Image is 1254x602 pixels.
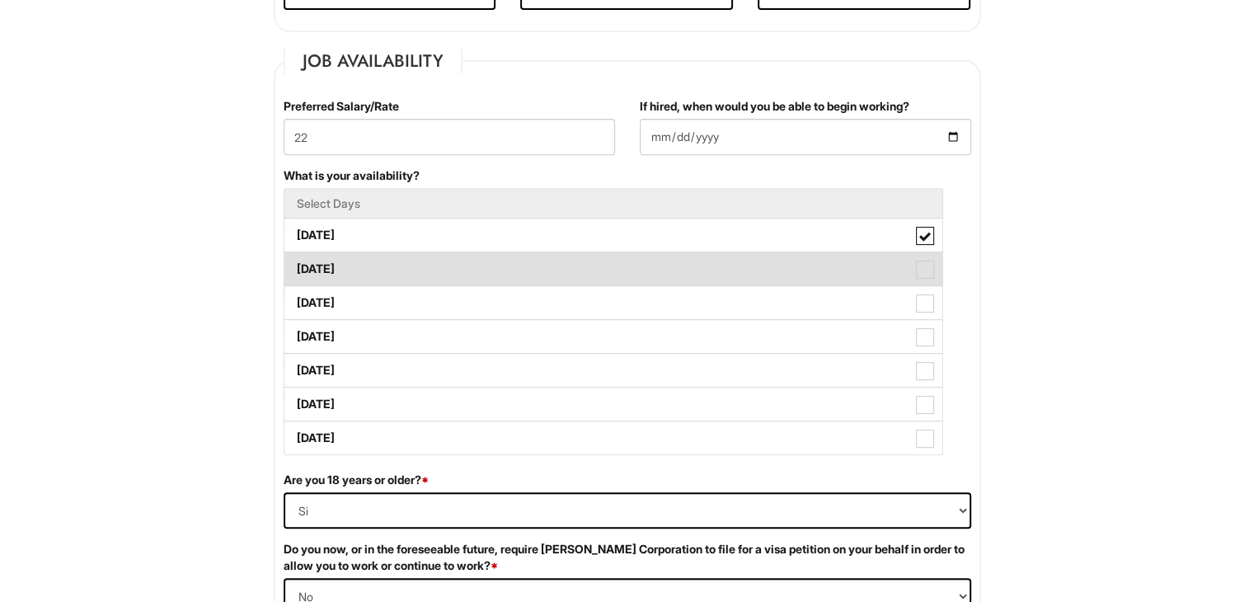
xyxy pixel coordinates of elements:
[640,98,909,115] label: If hired, when would you be able to begin working?
[284,492,971,529] select: (Yes / No)
[284,541,971,574] label: Do you now, or in the foreseeable future, require [PERSON_NAME] Corporation to file for a visa pe...
[284,354,942,387] label: [DATE]
[284,286,942,319] label: [DATE]
[284,388,942,421] label: [DATE]
[284,167,420,184] label: What is your availability?
[284,49,463,73] legend: Job Availability
[284,119,615,155] input: Preferred Salary/Rate
[284,320,942,353] label: [DATE]
[284,219,942,252] label: [DATE]
[284,252,942,285] label: [DATE]
[297,197,930,209] h5: Select Days
[284,472,429,488] label: Are you 18 years or older?
[284,421,942,454] label: [DATE]
[284,98,399,115] label: Preferred Salary/Rate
